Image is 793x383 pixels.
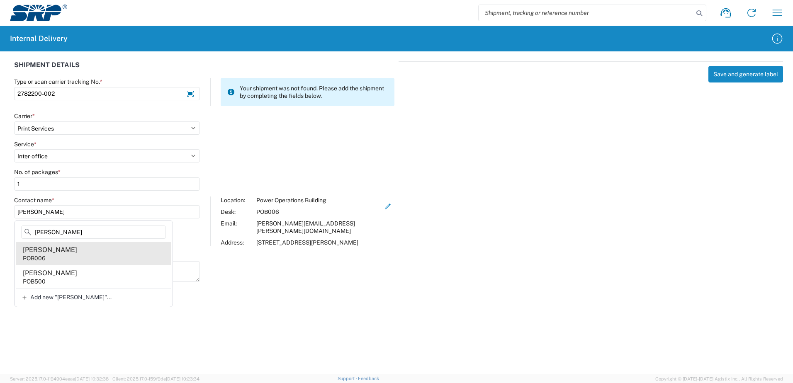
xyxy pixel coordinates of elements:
[221,208,252,216] div: Desk:
[14,61,394,78] div: SHIPMENT DETAILS
[221,239,252,246] div: Address:
[256,239,382,246] div: [STREET_ADDRESS][PERSON_NAME]
[23,245,77,255] div: [PERSON_NAME]
[221,196,252,204] div: Location:
[10,376,109,381] span: Server: 2025.17.0-1194904eeae
[75,376,109,381] span: [DATE] 10:32:38
[112,376,199,381] span: Client: 2025.17.0-159f9de
[14,78,102,85] label: Type or scan carrier tracking No.
[10,34,68,44] h2: Internal Delivery
[256,220,382,235] div: [PERSON_NAME][EMAIL_ADDRESS][PERSON_NAME][DOMAIN_NAME]
[240,85,388,99] span: Your shipment was not found. Please add the shipment by completing the fields below.
[23,255,46,262] div: POB006
[10,5,67,21] img: srp
[166,376,199,381] span: [DATE] 10:23:34
[338,376,358,381] a: Support
[358,376,379,381] a: Feedback
[14,112,35,120] label: Carrier
[708,66,783,82] button: Save and generate label
[30,293,112,301] span: Add new "[PERSON_NAME]"...
[221,220,252,235] div: Email:
[14,168,61,176] label: No. of packages
[655,375,783,383] span: Copyright © [DATE]-[DATE] Agistix Inc., All Rights Reserved
[23,269,77,278] div: [PERSON_NAME]
[479,5,693,21] input: Shipment, tracking or reference number
[14,141,36,148] label: Service
[256,196,382,204] div: Power Operations Building
[256,208,382,216] div: POB006
[14,196,54,204] label: Contact name
[23,278,46,285] div: POB500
